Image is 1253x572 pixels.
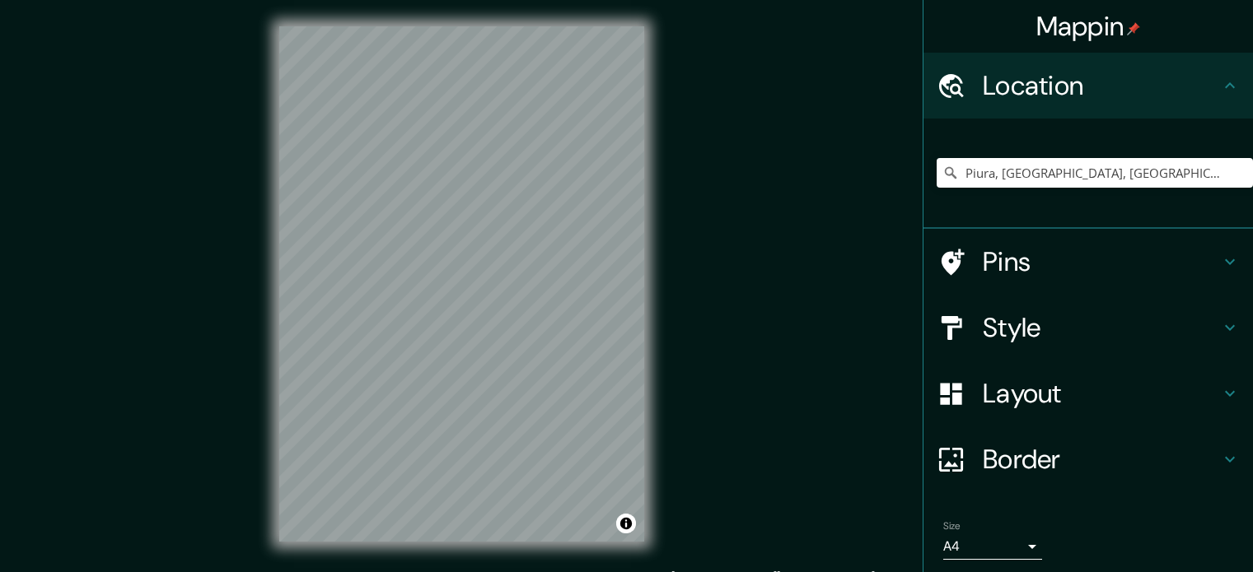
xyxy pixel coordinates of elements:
div: A4 [943,533,1042,560]
div: Border [923,426,1253,492]
label: Size [943,519,961,533]
div: Pins [923,229,1253,295]
canvas: Map [279,26,644,542]
h4: Style [983,311,1220,344]
button: Toggle attribution [616,514,636,533]
h4: Location [983,69,1220,102]
h4: Mappin [1036,10,1141,43]
h4: Layout [983,377,1220,410]
img: pin-icon.png [1127,22,1140,35]
h4: Pins [983,245,1220,278]
input: Pick your city or area [937,158,1253,188]
div: Location [923,53,1253,119]
div: Layout [923,360,1253,426]
div: Style [923,295,1253,360]
h4: Border [983,443,1220,476]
